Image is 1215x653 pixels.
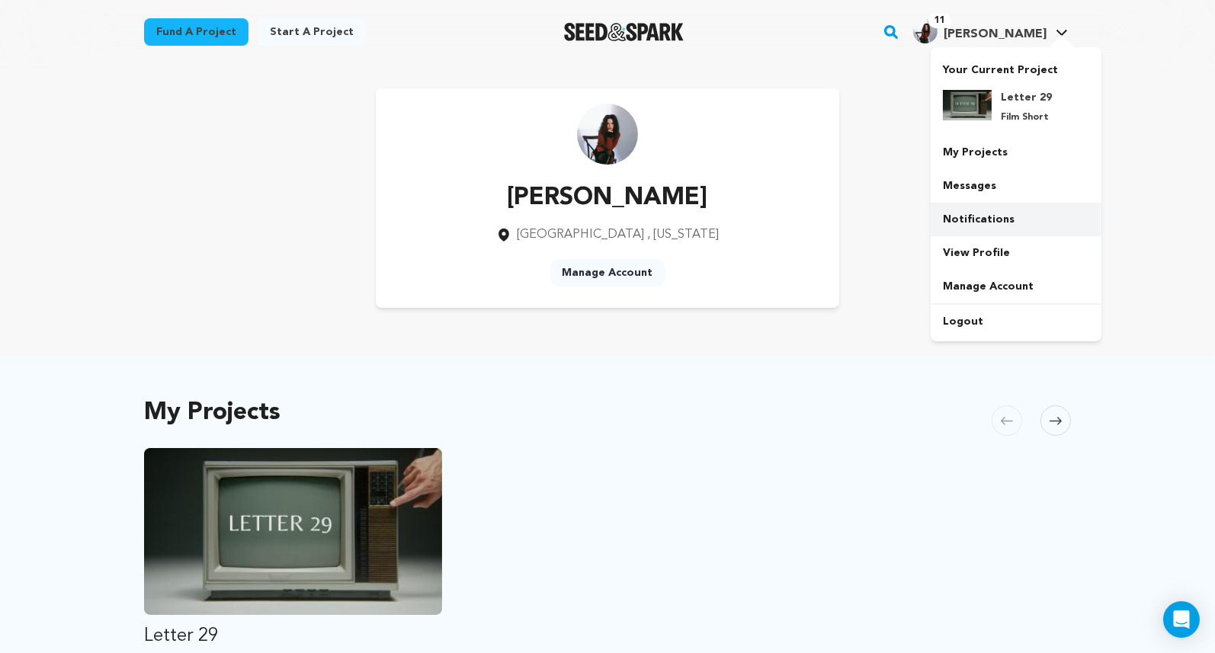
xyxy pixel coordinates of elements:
[577,104,638,165] img: https://seedandspark-static.s3.us-east-2.amazonaws.com/images/User/002/288/105/medium/b1966fbf191...
[913,19,938,43] img: b1966fbf191a51e8.png
[944,28,1047,40] span: [PERSON_NAME]
[910,16,1071,43] a: Nilufer Lily K.'s Profile
[1001,111,1056,123] p: Film Short
[496,180,720,216] p: [PERSON_NAME]
[931,169,1101,203] a: Messages
[931,236,1101,270] a: View Profile
[931,136,1101,169] a: My Projects
[144,18,248,46] a: Fund a project
[943,90,992,120] img: aa21241991846280.jpg
[648,229,720,241] span: , [US_STATE]
[928,13,951,28] span: 11
[910,16,1071,48] span: Nilufer Lily K.'s Profile
[913,19,1047,43] div: Nilufer Lily K.'s Profile
[1163,601,1200,638] div: Open Intercom Messenger
[943,56,1089,136] a: Your Current Project Letter 29 Film Short
[1001,90,1056,105] h4: Letter 29
[564,23,684,41] img: Seed&Spark Logo Dark Mode
[931,270,1101,303] a: Manage Account
[144,624,442,648] p: Letter 29
[518,229,645,241] span: [GEOGRAPHIC_DATA]
[550,259,665,286] a: Manage Account
[564,23,684,41] a: Seed&Spark Homepage
[931,203,1101,236] a: Notifications
[931,305,1101,338] a: Logout
[144,402,281,424] h2: My Projects
[258,18,366,46] a: Start a project
[943,56,1089,78] p: Your Current Project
